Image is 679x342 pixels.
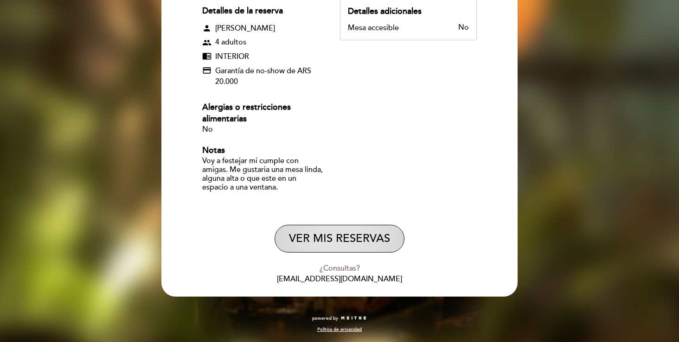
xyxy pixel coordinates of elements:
[202,38,211,47] span: group
[340,316,367,321] img: MEITRE
[202,145,323,157] div: Notas
[215,51,249,62] span: INTERIOR
[202,66,211,87] span: credit_card
[215,37,246,48] span: 4 adultos
[312,315,338,322] span: powered by
[202,5,323,17] div: Detalles de la reserva
[317,326,362,333] a: Política de privacidad
[202,51,211,61] span: chrome_reader_mode
[312,315,367,322] a: powered by
[215,23,275,34] span: [PERSON_NAME]
[168,263,511,274] div: ¿Consultas?
[348,6,469,18] div: Detalles adicionales
[202,24,211,33] span: person
[399,24,469,32] div: No
[275,225,404,253] button: VER MIS RESERVAS
[202,157,323,192] div: Voy a festejar mi cumple con amigas. Me gustaria una mesa linda, alguna alta o que este en un esp...
[202,125,323,134] div: No
[202,101,323,125] div: Alergias o restricciones alimentarias
[277,274,402,284] a: [EMAIL_ADDRESS][DOMAIN_NAME]
[215,66,323,87] span: Garantía de no-show de ARS 20.000
[348,24,399,32] div: Mesa accesible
